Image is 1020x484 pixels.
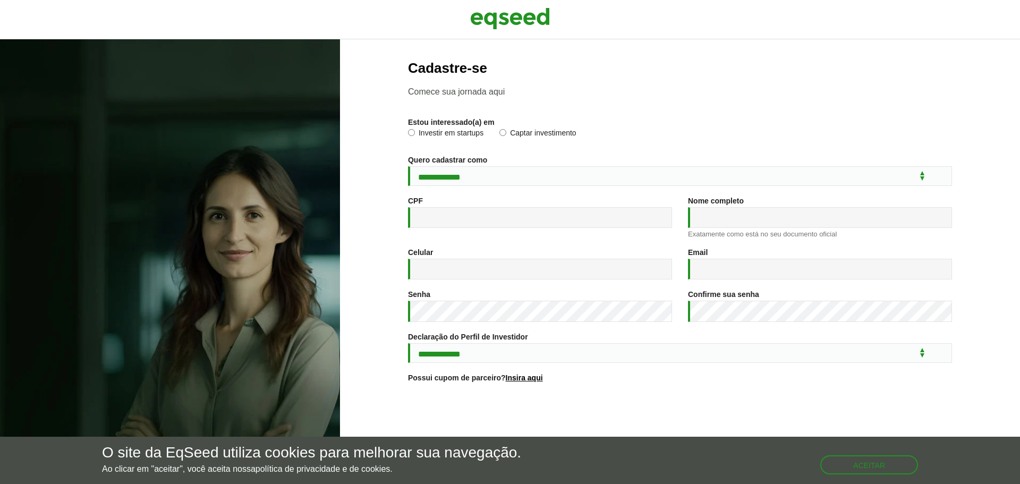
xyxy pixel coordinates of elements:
[688,231,952,237] div: Exatamente como está no seu documento oficial
[102,445,521,461] h5: O site da EqSeed utiliza cookies para melhorar sua navegação.
[506,374,543,381] a: Insira aqui
[408,291,430,298] label: Senha
[820,455,918,474] button: Aceitar
[499,129,506,136] input: Captar investimento
[408,333,528,341] label: Declaração do Perfil de Investidor
[408,129,483,140] label: Investir em startups
[499,129,576,140] label: Captar investimento
[688,197,744,205] label: Nome completo
[408,118,495,126] label: Estou interessado(a) em
[408,156,487,164] label: Quero cadastrar como
[408,197,423,205] label: CPF
[688,249,708,256] label: Email
[408,87,952,97] p: Comece sua jornada aqui
[408,61,952,76] h2: Cadastre-se
[408,129,415,136] input: Investir em startups
[408,374,543,381] label: Possui cupom de parceiro?
[688,291,759,298] label: Confirme sua senha
[256,465,390,473] a: política de privacidade e de cookies
[599,395,761,436] iframe: reCAPTCHA
[408,249,433,256] label: Celular
[470,5,550,32] img: EqSeed Logo
[102,464,521,474] p: Ao clicar em "aceitar", você aceita nossa .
